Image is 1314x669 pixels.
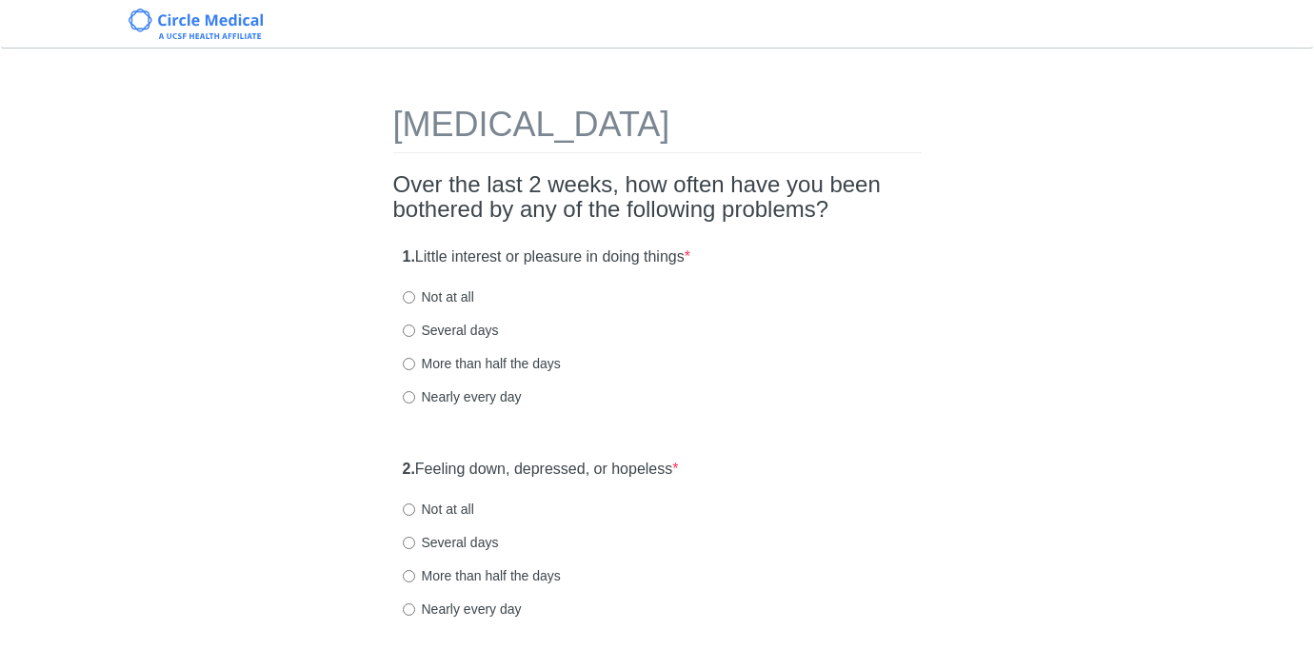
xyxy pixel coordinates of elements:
label: More than half the days [403,354,561,373]
input: More than half the days [403,570,415,582]
label: Several days [403,533,499,552]
label: Not at all [403,500,474,519]
label: Nearly every day [403,387,522,406]
strong: 1. [403,248,415,265]
label: Little interest or pleasure in doing things [403,246,690,268]
input: Not at all [403,291,415,304]
input: More than half the days [403,358,415,370]
input: Nearly every day [403,603,415,616]
label: Nearly every day [403,600,522,619]
h1: [MEDICAL_DATA] [393,106,922,153]
input: Several days [403,325,415,337]
h2: Over the last 2 weeks, how often have you been bothered by any of the following problems? [393,172,922,223]
strong: 2. [403,461,415,477]
label: Not at all [403,287,474,306]
label: Several days [403,321,499,340]
input: Not at all [403,503,415,516]
label: Feeling down, depressed, or hopeless [403,459,679,481]
img: Circle Medical Logo [129,9,263,39]
label: More than half the days [403,566,561,585]
input: Nearly every day [403,391,415,403]
input: Several days [403,537,415,549]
